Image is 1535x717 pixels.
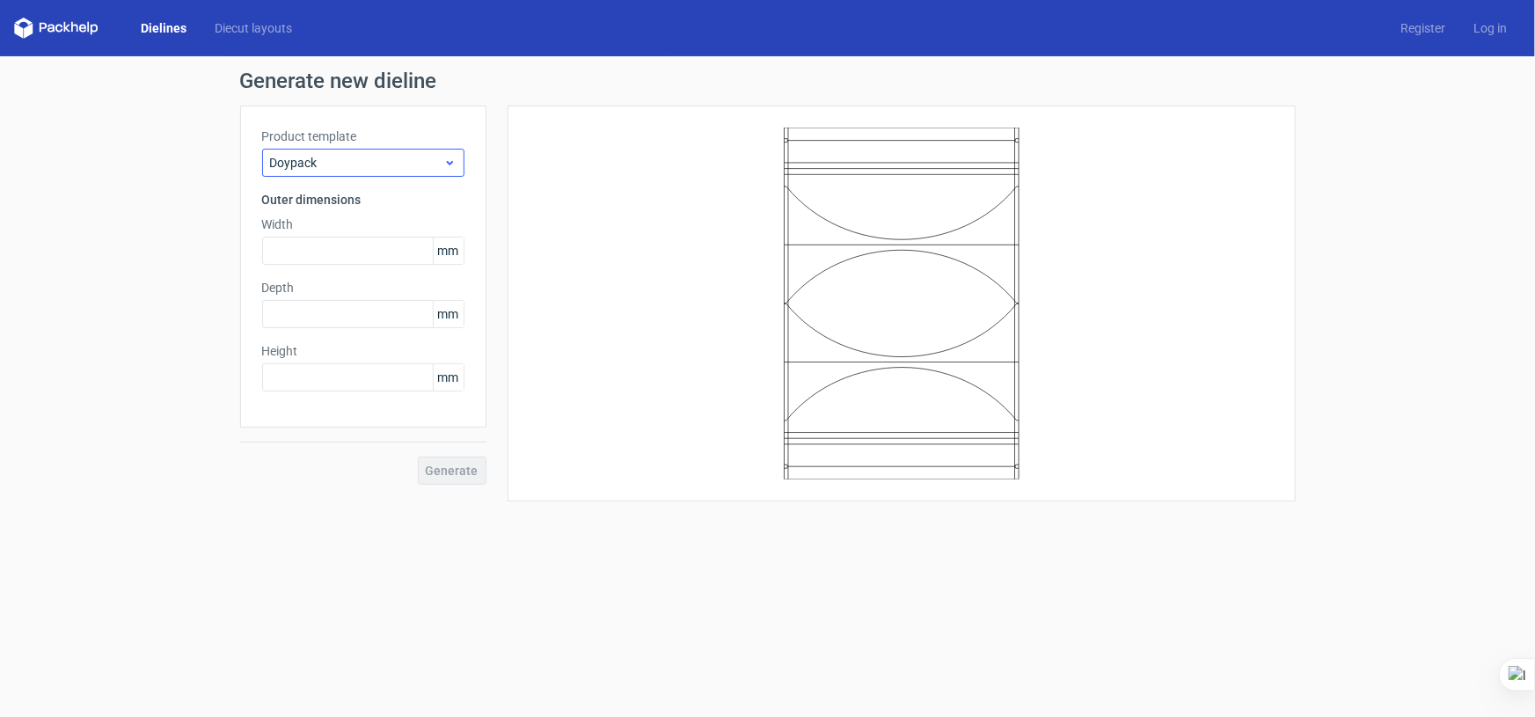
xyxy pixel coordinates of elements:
[433,238,464,264] span: mm
[262,191,464,209] h3: Outer dimensions
[433,301,464,327] span: mm
[127,19,201,37] a: Dielines
[201,19,306,37] a: Diecut layouts
[270,154,443,172] span: Doypack
[1459,19,1521,37] a: Log in
[240,70,1296,91] h1: Generate new dieline
[262,279,464,296] label: Depth
[262,342,464,360] label: Height
[262,216,464,233] label: Width
[433,364,464,391] span: mm
[262,128,464,145] label: Product template
[1386,19,1459,37] a: Register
